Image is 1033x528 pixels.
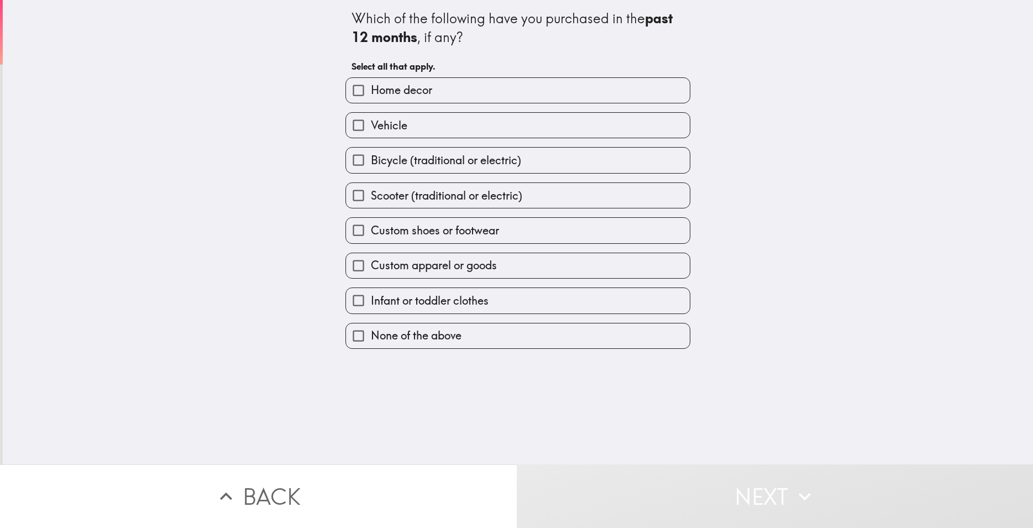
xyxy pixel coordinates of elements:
[371,293,489,309] span: Infant or toddler clothes
[346,148,690,172] button: Bicycle (traditional or electric)
[346,113,690,138] button: Vehicle
[346,323,690,348] button: None of the above
[371,153,521,168] span: Bicycle (traditional or electric)
[346,183,690,208] button: Scooter (traditional or electric)
[371,258,497,273] span: Custom apparel or goods
[352,10,676,45] b: past 12 months
[371,118,407,133] span: Vehicle
[346,288,690,313] button: Infant or toddler clothes
[352,60,684,72] h6: Select all that apply.
[346,253,690,278] button: Custom apparel or goods
[371,188,522,203] span: Scooter (traditional or electric)
[346,78,690,103] button: Home decor
[371,328,462,343] span: None of the above
[371,82,432,98] span: Home decor
[352,9,684,46] div: Which of the following have you purchased in the , if any?
[371,223,499,238] span: Custom shoes or footwear
[346,218,690,243] button: Custom shoes or footwear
